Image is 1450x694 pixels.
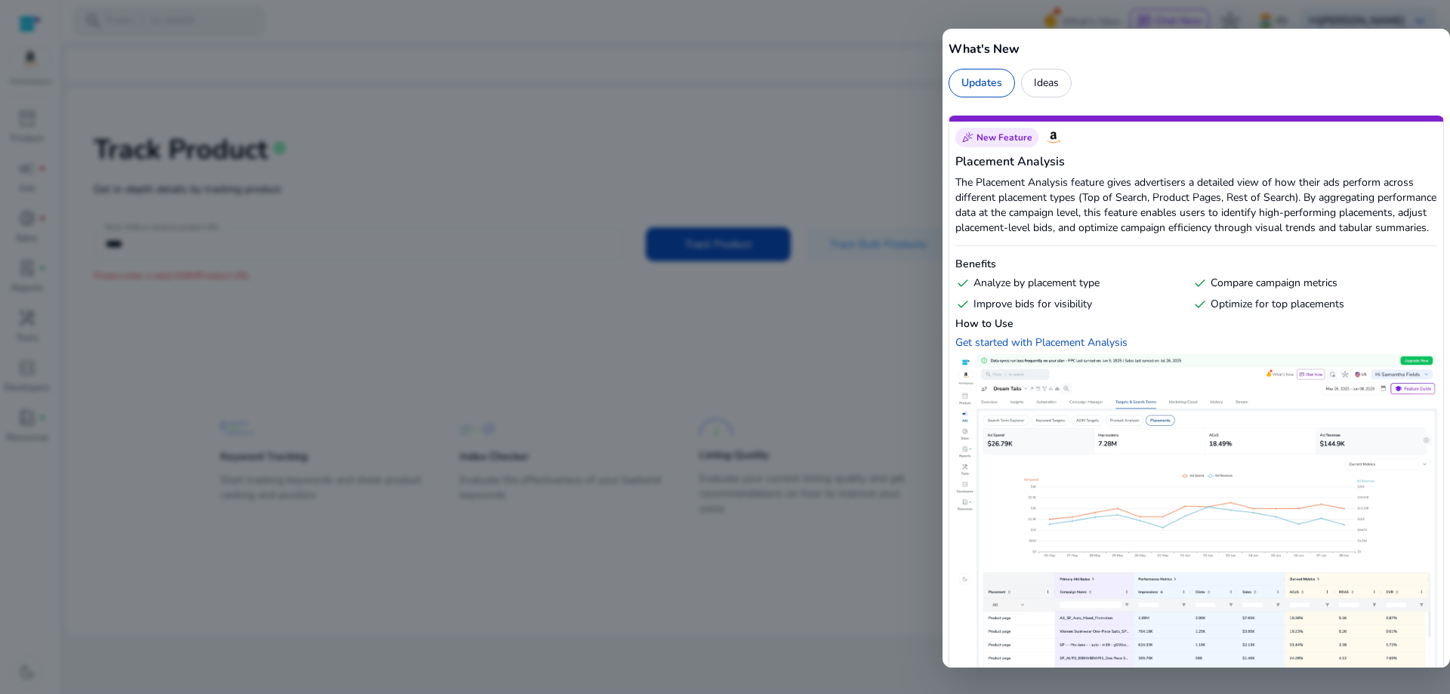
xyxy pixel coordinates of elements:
div: Optimize for top placements [1192,297,1424,312]
span: check [1192,297,1208,312]
div: Improve bids for visibility [955,297,1186,312]
span: New Feature [976,131,1032,143]
h5: What's New [949,40,1444,58]
p: The Placement Analysis feature gives advertisers a detailed view of how their ads perform across ... [955,175,1437,236]
div: Analyze by placement type [955,276,1186,291]
a: Get started with Placement Analysis [955,335,1128,350]
span: check [955,297,970,312]
div: Compare campaign metrics [1192,276,1424,291]
div: Ideas [1021,69,1072,97]
div: Updates [949,69,1015,97]
span: celebration [961,131,973,143]
h6: Benefits [955,257,1437,272]
img: Amazon [1044,128,1063,147]
span: check [955,276,970,291]
span: check [1192,276,1208,291]
h6: How to Use [955,316,1437,332]
h5: Placement Analysis [955,153,1437,171]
